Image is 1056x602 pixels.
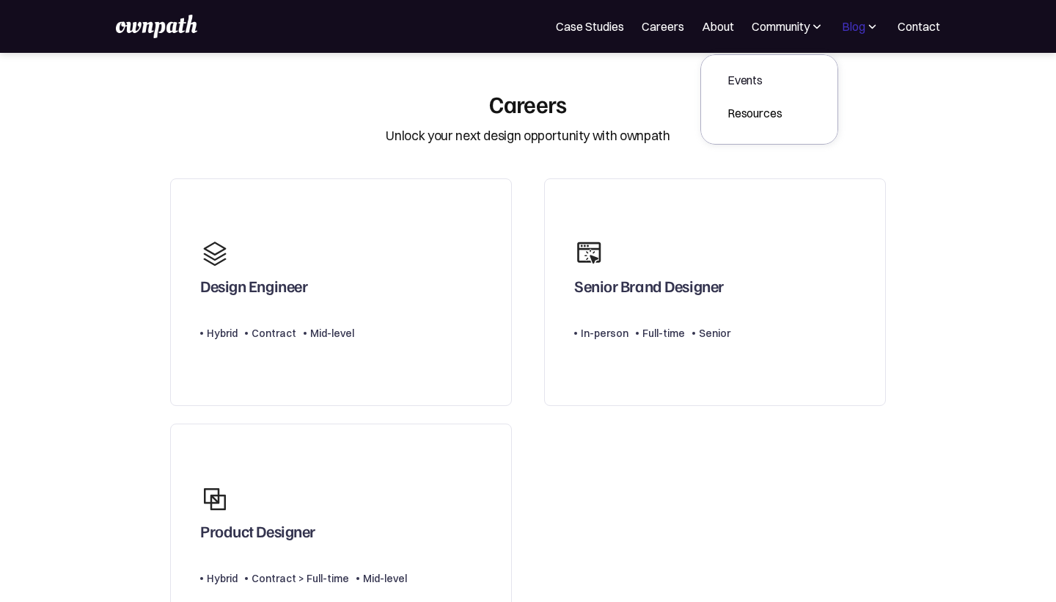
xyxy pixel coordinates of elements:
a: Resources [716,100,794,126]
a: About [702,18,734,35]
a: Senior Brand DesignerIn-personFull-timeSenior [544,178,886,407]
div: Hybrid [207,324,238,342]
div: Product Designer [200,521,315,548]
a: Design EngineerHybridContractMid-level [170,178,512,407]
div: In-person [581,324,628,342]
nav: Community [700,54,839,145]
div: Contract > Full-time [252,570,349,587]
div: Design Engineer [200,276,307,302]
div: Community [752,18,810,35]
div: Contract [252,324,296,342]
div: Resources [727,104,782,122]
div: Blog [842,18,880,35]
div: Careers [489,90,567,117]
a: Contact [898,18,940,35]
div: Mid-level [310,324,354,342]
a: Case Studies [556,18,624,35]
div: Full-time [642,324,685,342]
div: Events [727,71,782,89]
div: Hybrid [207,570,238,587]
a: Careers [642,18,684,35]
div: Mid-level [363,570,407,587]
div: Blog [842,18,865,35]
div: Community [752,18,824,35]
a: Events [716,67,794,93]
div: Senior Brand Designer [574,276,724,302]
div: Senior [699,324,730,342]
div: Unlock your next design opportunity with ownpath [386,126,670,145]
